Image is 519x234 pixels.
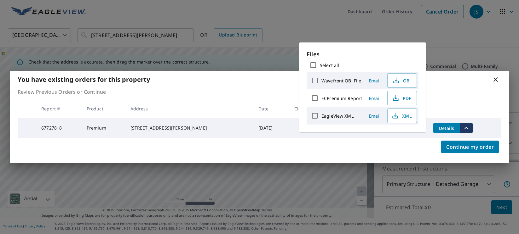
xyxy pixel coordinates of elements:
[367,78,382,84] span: Email
[130,125,249,131] div: [STREET_ADDRESS][PERSON_NAME]
[387,109,417,123] button: XML
[387,91,417,105] button: PDF
[446,142,494,151] span: Continue my order
[367,95,382,101] span: Email
[387,73,417,88] button: OBJ
[320,62,339,68] label: Select all
[307,50,418,58] p: Files
[321,113,354,119] label: EagleView XML
[437,125,456,131] span: Details
[321,78,361,84] label: Wavefront OBJ File
[365,76,385,86] button: Email
[82,99,125,118] th: Product
[391,77,412,84] span: OBJ
[460,123,473,133] button: filesDropdownBtn-67727818
[18,75,150,84] b: You have existing orders for this property
[125,99,254,118] th: Address
[321,95,362,101] label: ECPremium Report
[391,94,412,102] span: PDF
[365,93,385,103] button: Email
[433,123,460,133] button: detailsBtn-67727818
[367,113,382,119] span: Email
[82,118,125,138] td: Premium
[289,99,331,118] th: Claim ID
[36,99,82,118] th: Report #
[18,88,501,96] p: Review Previous Orders or Continue
[253,118,289,138] td: [DATE]
[253,99,289,118] th: Date
[365,111,385,121] button: Email
[441,141,499,153] button: Continue my order
[36,118,82,138] td: 67727818
[391,112,412,120] span: XML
